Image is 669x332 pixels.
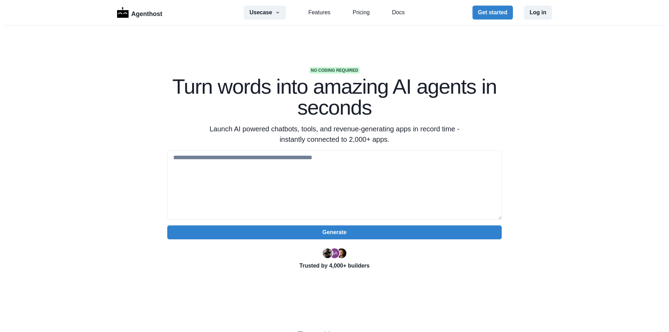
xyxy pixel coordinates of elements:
p: Launch AI powered chatbots, tools, and revenue-generating apps in record time - instantly connect... [201,124,468,145]
div: Segun Adebayo [331,251,337,256]
button: Usecase [244,6,286,20]
a: Docs [392,8,405,17]
button: Log in [524,6,552,20]
a: Features [308,8,330,17]
p: Agenthost [131,7,162,19]
button: Generate [167,225,502,239]
a: Pricing [353,8,370,17]
img: Logo [117,7,129,18]
h1: Turn words into amazing AI agents in seconds [167,76,502,118]
img: Ryan Florence [323,248,332,258]
button: Get started [472,6,513,20]
span: No coding required [309,67,360,74]
a: LogoAgenthost [117,7,162,19]
p: Trusted by 4,000+ builders [167,262,502,270]
img: Kent Dodds [337,248,346,258]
